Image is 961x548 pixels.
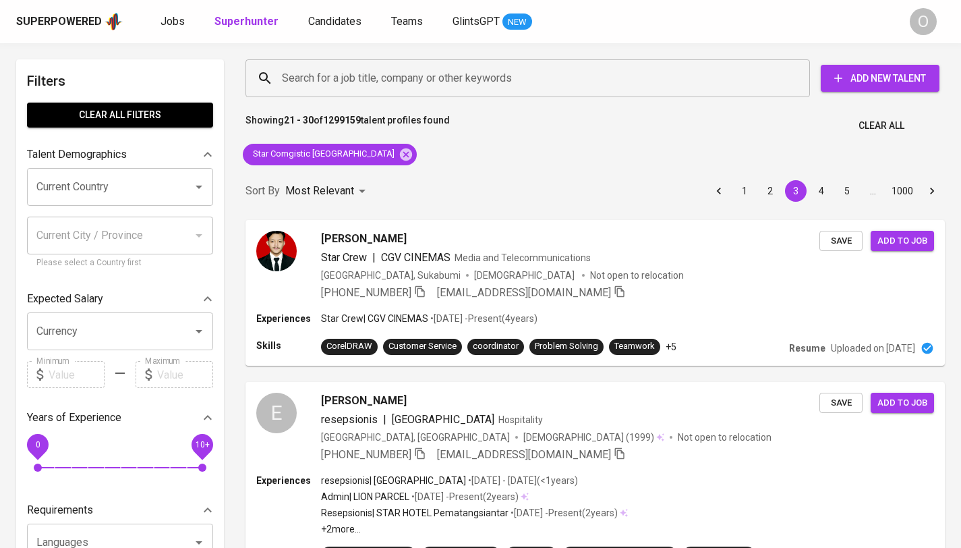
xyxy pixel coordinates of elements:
span: NEW [502,16,532,29]
button: page 3 [785,180,807,202]
b: 1299159 [323,115,361,126]
div: Problem Solving [535,340,598,353]
div: Expected Salary [27,285,213,312]
span: Clear All filters [38,107,202,124]
p: Not open to relocation [590,269,684,282]
b: Superhunter [214,15,279,28]
p: Years of Experience [27,410,121,426]
button: Open [190,322,208,341]
span: | [372,250,376,266]
span: Save [826,395,856,411]
span: GlintsGPT [453,15,500,28]
span: [EMAIL_ADDRESS][DOMAIN_NAME] [437,286,611,299]
div: Most Relevant [285,179,370,204]
a: [PERSON_NAME]Star Crew|CGV CINEMASMedia and Telecommunications[GEOGRAPHIC_DATA], Sukabumi[DEMOGRA... [245,220,945,366]
img: app logo [105,11,123,32]
span: [DEMOGRAPHIC_DATA] [474,269,577,282]
span: [GEOGRAPHIC_DATA] [392,413,494,426]
p: Resepsionis | STAR HOTEL Pematangsiantar [321,506,508,520]
span: [EMAIL_ADDRESS][DOMAIN_NAME] [437,448,611,461]
p: Most Relevant [285,183,354,199]
a: Candidates [308,13,364,30]
a: Superhunter [214,13,281,30]
div: Requirements [27,497,213,524]
div: … [862,184,883,198]
div: CorelDRAW [326,340,372,353]
p: Requirements [27,502,93,518]
span: CGV CINEMAS [381,251,450,264]
nav: pagination navigation [706,180,945,202]
span: Add New Talent [832,70,929,87]
input: Value [49,361,105,388]
span: Star Crew [321,251,367,264]
div: [GEOGRAPHIC_DATA], [GEOGRAPHIC_DATA] [321,431,510,444]
h6: Filters [27,70,213,92]
p: Experiences [256,312,321,325]
button: Add New Talent [821,65,939,92]
div: Star Comgistic [GEOGRAPHIC_DATA] [243,144,417,165]
button: Go to page 1 [734,180,755,202]
p: +5 [666,340,676,354]
span: Jobs [161,15,185,28]
b: 21 - 30 [284,115,314,126]
span: Add to job [877,234,927,249]
span: Star Comgistic [GEOGRAPHIC_DATA] [243,148,403,161]
span: [PHONE_NUMBER] [321,448,411,461]
p: Uploaded on [DATE] [831,341,915,355]
p: Talent Demographics [27,146,127,163]
input: Value [157,361,213,388]
div: Years of Experience [27,404,213,431]
button: Save [819,231,863,252]
button: Clear All [853,113,910,138]
a: Jobs [161,13,187,30]
p: • [DATE] - Present ( 2 years ) [508,506,618,520]
a: GlintsGPT NEW [453,13,532,30]
div: Superpowered [16,14,102,30]
button: Go to page 1000 [887,180,917,202]
span: resepsionis [321,413,378,426]
button: Go to page 2 [759,180,781,202]
button: Go to page 5 [836,180,858,202]
span: 10+ [195,440,209,449]
p: Not open to relocation [678,431,771,444]
p: Experiences [256,474,321,487]
p: Sort By [245,183,280,199]
p: • [DATE] - [DATE] ( <1 years ) [466,474,578,487]
a: Teams [391,13,426,30]
span: [PERSON_NAME] [321,231,407,247]
button: Go to next page [921,180,943,202]
div: [GEOGRAPHIC_DATA], Sukabumi [321,269,461,282]
button: Add to job [871,393,934,414]
span: Hospitality [498,414,543,425]
div: coordinator [473,340,519,353]
button: Add to job [871,231,934,252]
div: Customer Service [388,340,457,353]
span: Save [826,234,856,249]
p: Resume [789,341,825,355]
span: Media and Telecommunications [455,252,591,263]
span: 0 [35,440,40,449]
p: • [DATE] - Present ( 4 years ) [428,312,537,325]
button: Open [190,177,208,196]
p: Expected Salary [27,291,103,307]
span: Add to job [877,395,927,411]
div: O [910,8,937,35]
button: Go to previous page [708,180,730,202]
p: resepsionis | [GEOGRAPHIC_DATA] [321,474,466,487]
a: Superpoweredapp logo [16,11,123,32]
span: [PHONE_NUMBER] [321,286,411,299]
button: Clear All filters [27,103,213,128]
p: Skills [256,339,321,352]
img: 5bae7b695d6d96feccb5992d561fe5d2.jpeg [256,231,297,271]
p: Star Crew | CGV CINEMAS [321,312,428,325]
span: Candidates [308,15,361,28]
button: Go to page 4 [811,180,832,202]
div: E [256,393,297,433]
div: Talent Demographics [27,141,213,168]
p: Admin | LION PARCEL [321,490,409,503]
span: | [383,412,386,428]
div: (1999) [523,431,664,444]
p: • [DATE] - Present ( 2 years ) [409,490,519,503]
span: Teams [391,15,423,28]
button: Save [819,393,863,414]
